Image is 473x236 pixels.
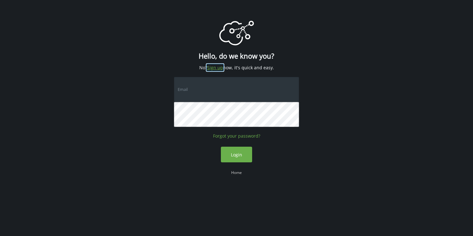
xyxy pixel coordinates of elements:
[207,65,223,71] a: Sign up
[213,133,260,139] a: Forgot your password?
[199,65,274,71] span: No? now, it's quick and easy.
[221,147,252,162] button: Login
[199,51,274,60] h1: Hello, do we know you?
[231,170,242,175] a: Home
[231,152,242,158] span: Login
[174,77,299,102] input: Email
